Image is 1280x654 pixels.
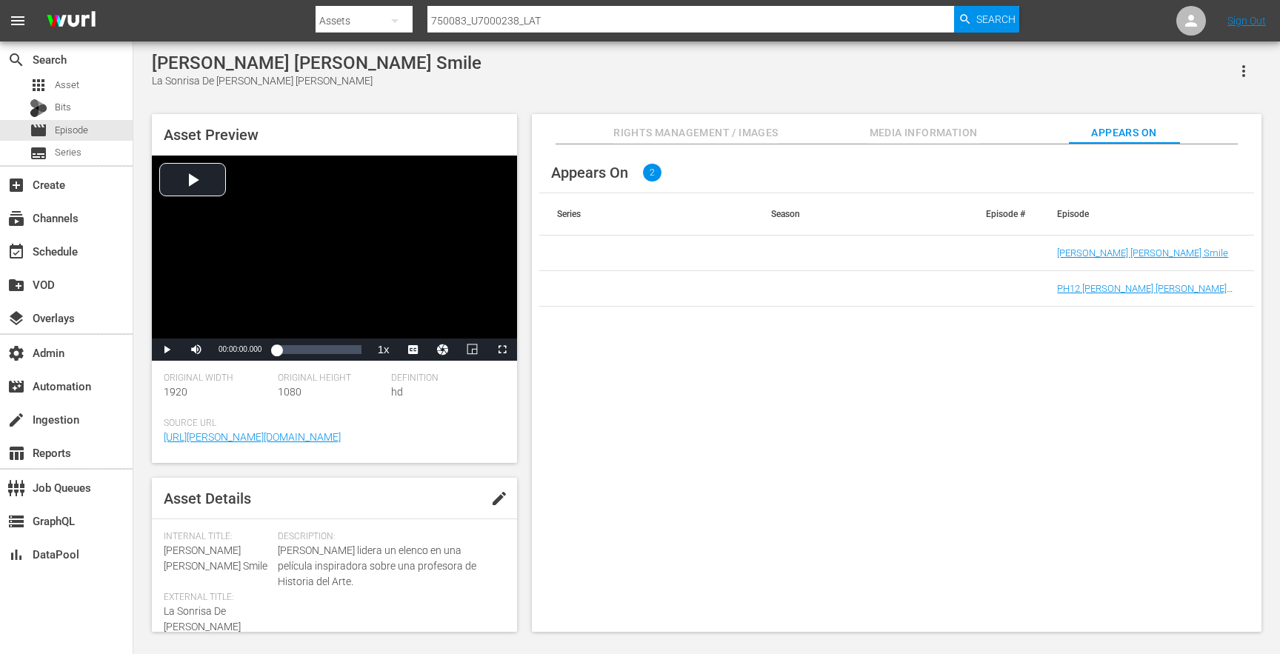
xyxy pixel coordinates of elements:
[164,373,270,384] span: Original Width
[219,345,261,353] span: 00:00:00.000
[1068,124,1179,142] span: Appears On
[164,544,267,572] span: [PERSON_NAME] [PERSON_NAME] Smile
[30,76,47,94] span: Asset
[164,531,270,543] span: Internal Title:
[9,12,27,30] span: menu
[55,123,88,138] span: Episode
[7,344,25,362] span: Admin
[399,338,428,361] button: Captions
[481,481,517,516] button: edit
[487,338,517,361] button: Fullscreen
[868,124,979,142] span: Media Information
[428,338,458,361] button: Jump To Time
[55,100,71,115] span: Bits
[391,373,498,384] span: Definition
[30,121,47,139] span: Episode
[7,276,25,294] span: VOD
[643,164,661,181] span: 2
[1057,283,1233,305] a: PH12 [PERSON_NAME] [PERSON_NAME] Smile - CMA USH
[164,605,241,648] span: La Sonrisa De [PERSON_NAME] [PERSON_NAME]
[1227,15,1266,27] a: Sign Out
[7,411,25,429] span: Ingestion
[55,78,79,93] span: Asset
[1057,247,1228,258] a: [PERSON_NAME] [PERSON_NAME] Smile
[152,73,481,89] div: La Sonrisa De [PERSON_NAME] [PERSON_NAME]
[753,193,968,235] th: Season
[278,386,301,398] span: 1080
[164,592,270,604] span: External Title:
[1039,193,1254,235] th: Episode
[164,418,498,430] span: Source Url
[7,378,25,396] span: Automation
[164,490,251,507] span: Asset Details
[539,193,754,235] th: Series
[490,490,508,507] span: edit
[391,386,403,398] span: hd
[152,338,181,361] button: Play
[55,145,81,160] span: Series
[7,479,25,497] span: Job Queues
[954,6,1019,33] button: Search
[7,513,25,530] span: GraphQL
[152,156,517,361] div: Video Player
[7,310,25,327] span: Overlays
[369,338,399,361] button: Playback Rate
[7,243,25,261] span: Schedule
[458,338,487,361] button: Picture-in-Picture
[164,431,341,443] a: [URL][PERSON_NAME][DOMAIN_NAME]
[613,124,778,142] span: Rights Management / Images
[7,210,25,227] span: Channels
[30,144,47,162] span: Series
[278,373,384,384] span: Original Height
[30,99,47,117] div: Bits
[152,53,481,73] div: [PERSON_NAME] [PERSON_NAME] Smile
[7,176,25,194] span: Create
[968,193,1040,235] th: Episode #
[278,531,498,543] span: Description:
[164,126,259,144] span: Asset Preview
[551,164,628,181] span: Appears On
[276,345,361,354] div: Progress Bar
[7,444,25,462] span: Reports
[976,6,1016,33] span: Search
[36,4,107,39] img: ans4CAIJ8jUAAAAAAAAAAAAAAAAAAAAAAAAgQb4GAAAAAAAAAAAAAAAAAAAAAAAAJMjXAAAAAAAAAAAAAAAAAAAAAAAAgAT5G...
[164,386,187,398] span: 1920
[278,543,498,590] span: [PERSON_NAME] lidera un elenco en una película inspiradora sobre una profesora de Historia del Arte.
[7,51,25,69] span: Search
[7,546,25,564] span: DataPool
[181,338,211,361] button: Mute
